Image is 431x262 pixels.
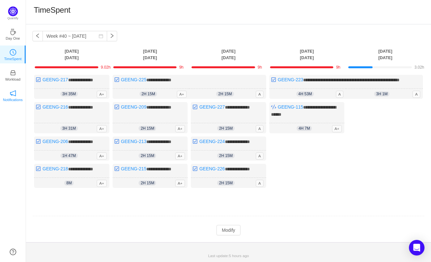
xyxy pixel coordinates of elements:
img: 10318 [192,104,198,110]
input: Select a week [43,31,107,41]
a: GEENG-226 [199,166,225,171]
a: icon: clock-circleTimeSpent [10,51,16,58]
span: 3h 1m [374,91,389,97]
a: GEENG-218 [43,166,68,171]
img: 10318 [36,104,41,110]
p: Workload [5,76,20,82]
div: Open Intercom Messenger [409,240,425,255]
img: Quantify [8,7,18,16]
span: A+ [97,125,107,132]
span: 2h 15m [217,126,235,131]
span: 9h [179,65,183,70]
i: icon: notification [10,90,16,97]
span: A+ [97,152,107,160]
span: 2h 15m [139,126,156,131]
span: A [413,91,420,98]
p: Day One [6,35,20,41]
span: 8m [64,180,74,186]
img: 10318 [36,139,41,144]
span: A+ [332,125,342,132]
span: A+ [175,180,185,187]
span: A+ [175,125,185,132]
span: 9h [336,65,340,70]
th: [DATE] [DATE] [111,48,190,61]
p: TimeSpent [4,56,22,62]
img: 10318 [114,139,119,144]
button: icon: left [32,31,43,41]
span: 9.02h [101,65,111,70]
a: GEENG-225 [121,77,147,82]
th: [DATE] [DATE] [346,48,425,61]
span: 2h 15m [217,153,235,158]
i: icon: inbox [10,70,16,76]
a: GEENG-209 [121,104,147,110]
span: 5 hours ago [229,254,249,258]
a: GEENG-224 [199,139,225,144]
a: GEENG-227 [199,104,225,110]
img: 10318 [114,104,119,110]
i: icon: clock-circle [10,49,16,56]
span: 2h 15m [139,153,156,158]
span: 4h 53m [296,91,314,97]
img: 10318 [271,77,276,82]
a: GEENG-216 [43,104,68,110]
a: icon: question-circle [10,249,16,255]
button: icon: right [107,31,117,41]
span: 2h 15m [139,180,156,186]
span: A [336,91,344,98]
span: 2h 15m [217,180,235,186]
span: A+ [177,91,187,98]
img: 10318 [114,166,119,171]
span: A [256,180,264,187]
p: Quantify [7,16,18,21]
span: A+ [97,91,107,98]
span: A [256,91,264,98]
a: GEENG-213 [121,139,147,144]
img: 10318 [36,166,41,171]
a: GEENG-217 [43,77,68,82]
a: icon: inboxWorkload [10,72,16,78]
span: 2h 15m [216,91,234,97]
a: GEENG-215 [121,166,147,171]
a: icon: coffeeDay One [10,31,16,37]
span: 3h 31m [60,126,78,131]
th: [DATE] [DATE] [189,48,268,61]
span: 4h 7m [297,126,312,131]
span: A+ [175,152,185,160]
span: 1h 47m [60,153,78,158]
span: A+ [97,180,107,187]
a: icon: notificationNotifications [10,92,16,98]
th: [DATE] [DATE] [268,48,346,61]
a: GEENG-115 [278,104,303,110]
i: icon: coffee [10,29,16,35]
img: 10318 [114,77,119,82]
p: Notifications [3,97,23,103]
span: Last update: [208,254,249,258]
button: Modify [216,225,240,235]
a: GEENG-206 [43,139,68,144]
img: 10321 [271,104,276,110]
a: GEENG-223 [278,77,303,82]
th: [DATE] [DATE] [32,48,111,61]
img: 10318 [192,139,198,144]
span: 3.02h [414,65,424,70]
span: 9h [258,65,262,70]
span: 3h 35m [60,91,78,97]
img: 10318 [36,77,41,82]
span: 2h 15m [140,91,157,97]
i: icon: calendar [99,34,103,38]
span: A [256,152,264,160]
span: A [256,125,264,132]
img: 10318 [192,166,198,171]
h1: TimeSpent [34,5,70,15]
